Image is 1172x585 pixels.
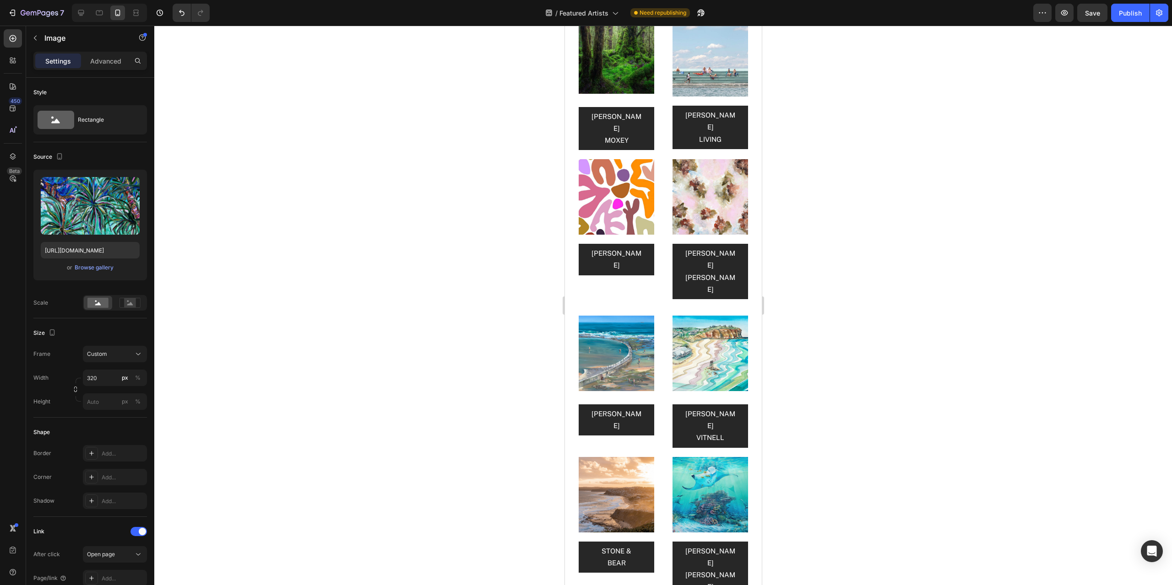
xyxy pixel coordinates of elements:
button: Publish [1111,4,1150,22]
a: [PERSON_NAME] [14,218,89,249]
a: [PERSON_NAME][PERSON_NAME] [108,218,183,274]
div: Corner [33,473,52,481]
button: % [119,372,130,383]
span: MOXEY [40,111,64,118]
span: [PERSON_NAME] [120,384,170,404]
span: [PERSON_NAME] [120,521,170,541]
div: px [122,397,128,406]
div: Source [33,151,65,163]
a: [PERSON_NAME][PERSON_NAME] [108,516,183,571]
div: Shape [33,428,50,436]
span: or [67,262,72,273]
span: [PERSON_NAME] [27,224,76,243]
div: px [122,374,128,382]
a: [PERSON_NAME] [14,379,89,410]
img: gempages_553887808230523797-18bd45e8-8595-4d8b-b151-7cae10315c83.jpg [14,134,89,209]
div: After click [33,550,60,558]
div: Open Intercom Messenger [1141,540,1163,562]
p: Settings [45,56,71,66]
span: STONE & [37,521,66,529]
div: Add... [102,574,145,583]
div: Rectangle [78,109,134,130]
span: Open page [87,551,115,558]
button: Save [1077,4,1107,22]
button: 7 [4,4,68,22]
span: / [555,8,558,18]
span: [PERSON_NAME] [120,86,170,105]
input: px% [83,393,147,410]
img: gempages_553887808230523797-6733ad3e-4706-4473-961c-e64a5fc16c12.jpg [108,134,183,209]
div: Add... [102,473,145,482]
span: [PERSON_NAME] [120,224,170,243]
div: Link [33,527,44,536]
div: Browse gallery [75,263,114,272]
button: Browse gallery [74,263,114,272]
span: BEAR [43,533,61,541]
div: Scale [33,299,48,307]
div: Beta [7,167,22,175]
img: gempages_553887808230523797-95cbc6c7-c335-4651-a1f2-87a405889964.jpg [14,431,89,507]
button: px [132,372,143,383]
img: gempages_553887808230523797-9e4fe5eb-bf28-4d43-bcf7-8062cefa1039.jpg [108,290,183,365]
div: Size [33,327,58,339]
span: Need republishing [640,9,686,17]
div: Shadow [33,497,54,505]
div: 450 [9,97,22,105]
p: Advanced [90,56,121,66]
label: Width [33,374,49,382]
div: Page/link [33,574,67,582]
span: [PERSON_NAME] [120,248,170,268]
div: % [135,397,141,406]
span: Featured Artists [559,8,608,18]
button: Custom [83,346,147,362]
iframe: Design area [565,26,762,585]
span: LIVING [134,110,157,118]
span: [PERSON_NAME] [27,87,76,107]
button: % [119,396,130,407]
span: Save [1085,9,1100,17]
span: [PERSON_NAME] [120,545,170,565]
div: % [135,374,141,382]
div: Add... [102,450,145,458]
span: Custom [87,350,107,358]
img: gempages_553887808230523797-5029b040-df20-4487-b920-917f60cd9b08.jpg [14,290,89,365]
div: Style [33,88,47,97]
button: px [132,396,143,407]
a: [PERSON_NAME]VITNELL [108,379,183,422]
span: [PERSON_NAME] [27,384,76,404]
input: https://example.com/image.jpg [41,242,140,258]
div: Add... [102,497,145,505]
label: Height [33,397,50,406]
button: Open page [83,546,147,563]
a: [PERSON_NAME]MOXEY [14,81,89,125]
p: 7 [60,7,64,18]
span: VITNELL [131,408,159,416]
div: Undo/Redo [173,4,210,22]
div: Border [33,449,51,457]
p: Image [44,32,122,43]
img: preview-image [41,177,140,235]
label: Frame [33,350,50,358]
img: gempages_553887808230523797-cbf972a7-db68-4968-8f4d-831367a63799.jpg [108,431,183,507]
a: STONE &BEAR [14,516,89,547]
div: Publish [1119,8,1142,18]
input: px% [83,370,147,386]
a: [PERSON_NAME]LIVING [108,80,183,123]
